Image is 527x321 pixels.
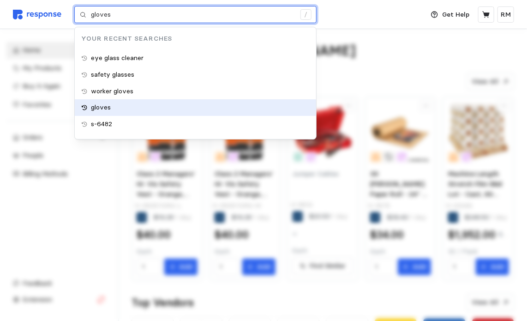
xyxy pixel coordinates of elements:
img: svg%3e [13,10,61,19]
p: eye glass cleaner [91,53,144,63]
div: / [300,9,311,20]
p: RM [501,10,511,20]
p: Your Recent Searches [75,34,316,44]
p: Get Help [443,10,470,20]
p: safety glasses [91,70,134,80]
button: RM [497,6,514,23]
input: Search for a product name or SKU [91,6,295,23]
p: gloves [91,103,111,113]
p: s-6482 [91,119,112,129]
p: worker gloves [91,86,133,97]
button: Get Help [425,6,475,24]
